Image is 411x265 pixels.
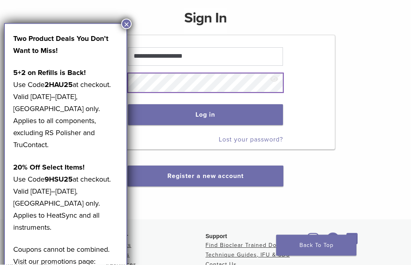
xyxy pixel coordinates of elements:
[121,19,132,29] button: Close
[167,172,244,180] a: Register a new account
[128,105,283,125] button: Log in
[184,9,227,34] h1: Sign In
[219,136,283,144] a: Lost your password?
[266,70,283,90] button: Hide password
[128,166,283,187] button: Register a new account
[13,67,118,151] p: Use Code at checkout. Valid [DATE]–[DATE], [GEOGRAPHIC_DATA] only. Applies to all components, exc...
[13,34,108,55] strong: Two Product Deals You Don’t Want to Miss!
[45,175,73,184] strong: 9HSU25
[205,233,227,240] span: Support
[205,252,290,259] a: Technique Guides, IFU & SDS
[205,242,291,249] a: Find Bioclear Trained Doctors
[13,161,118,233] p: Use Code at checkout. Valid [DATE]–[DATE], [GEOGRAPHIC_DATA] only. Applies to HeatSync and all in...
[13,68,86,77] strong: 5+2 on Refills is Back!
[276,235,356,256] a: Back To Top
[45,80,73,89] strong: 2HAU25
[13,163,85,172] strong: 20% Off Select Items!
